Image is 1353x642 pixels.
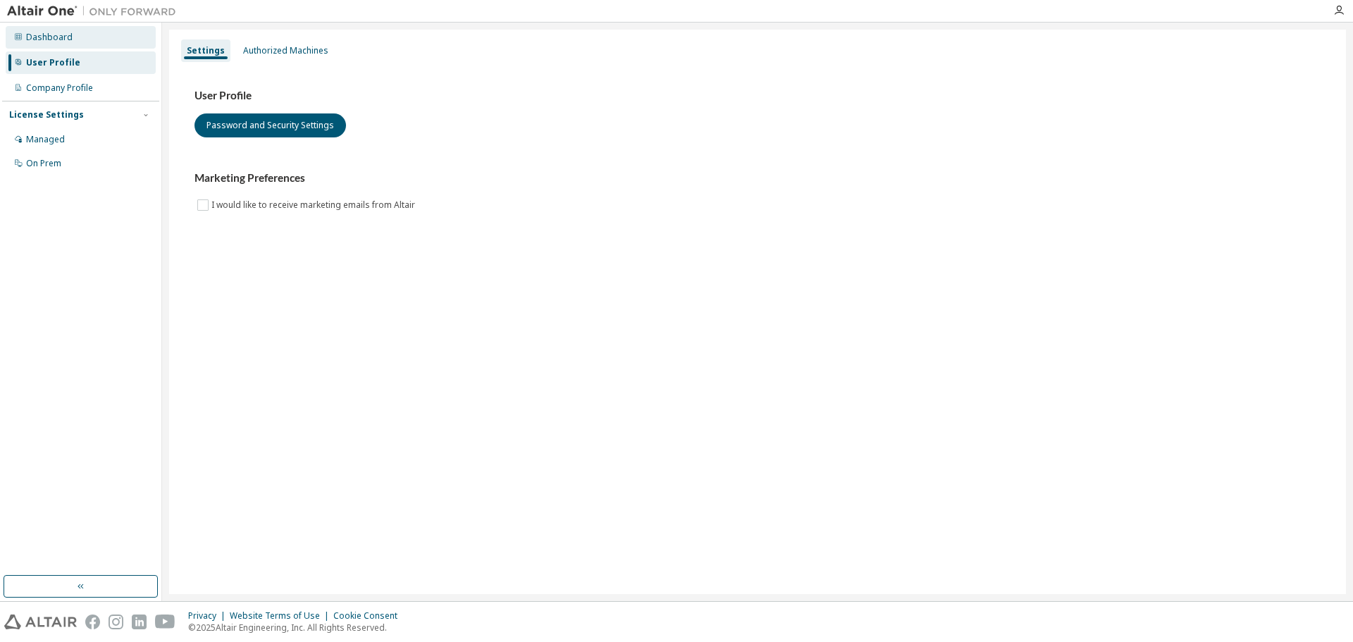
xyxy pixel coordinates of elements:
img: Altair One [7,4,183,18]
div: Authorized Machines [243,45,328,56]
img: altair_logo.svg [4,615,77,629]
label: I would like to receive marketing emails from Altair [211,197,418,214]
div: Website Terms of Use [230,610,333,622]
div: Dashboard [26,32,73,43]
div: User Profile [26,57,80,68]
div: Company Profile [26,82,93,94]
h3: Marketing Preferences [194,171,1321,185]
div: Privacy [188,610,230,622]
button: Password and Security Settings [194,113,346,137]
div: Managed [26,134,65,145]
img: instagram.svg [109,615,123,629]
p: © 2025 Altair Engineering, Inc. All Rights Reserved. [188,622,406,634]
img: linkedin.svg [132,615,147,629]
h3: User Profile [194,89,1321,103]
img: facebook.svg [85,615,100,629]
div: License Settings [9,109,84,121]
div: On Prem [26,158,61,169]
div: Cookie Consent [333,610,406,622]
img: youtube.svg [155,615,175,629]
div: Settings [187,45,225,56]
